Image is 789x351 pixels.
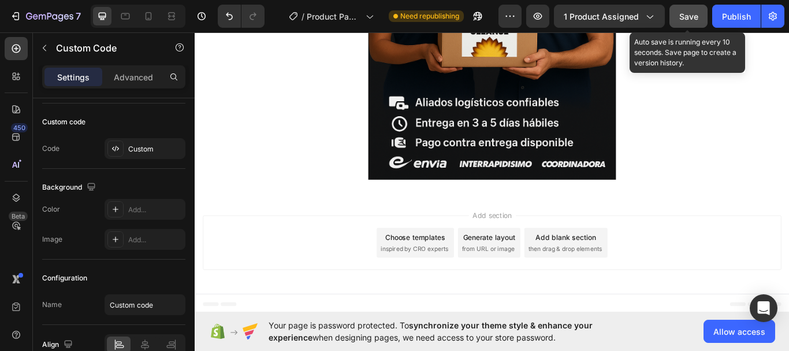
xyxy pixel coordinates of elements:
[42,234,62,245] div: Image
[9,212,28,221] div: Beta
[313,237,374,249] div: Generate layout
[311,251,373,261] span: from URL or image
[712,5,761,28] button: Publish
[57,71,90,83] p: Settings
[56,41,154,55] p: Custom Code
[222,237,292,249] div: Choose templates
[307,10,361,23] span: Product Page - [DATE] 18:44:06
[669,5,708,28] button: Save
[269,320,593,342] span: synchronize your theme style & enhance your experience
[750,294,777,322] div: Open Intercom Messenger
[713,326,765,338] span: Allow access
[128,144,183,154] div: Custom
[269,319,638,343] span: Your page is password protected. To when designing pages, we need access to your store password.
[218,5,265,28] div: Undo/Redo
[389,251,475,261] span: then drag & drop elements
[114,71,153,83] p: Advanced
[128,235,183,245] div: Add...
[302,10,304,23] span: /
[11,123,28,132] div: 450
[76,9,81,23] p: 7
[319,210,374,223] span: Add section
[42,180,98,195] div: Background
[564,10,639,23] span: 1 product assigned
[42,204,60,215] div: Color
[679,12,698,21] span: Save
[722,10,751,23] div: Publish
[195,29,789,315] iframe: Design area
[42,300,62,310] div: Name
[5,5,86,28] button: 7
[42,117,85,127] div: Custom code
[397,237,468,249] div: Add blank section
[42,273,87,283] div: Configuration
[554,5,665,28] button: 1 product assigned
[217,251,296,261] span: inspired by CRO experts
[42,143,59,154] div: Code
[400,11,459,21] span: Need republishing
[704,320,775,343] button: Allow access
[128,205,183,215] div: Add...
